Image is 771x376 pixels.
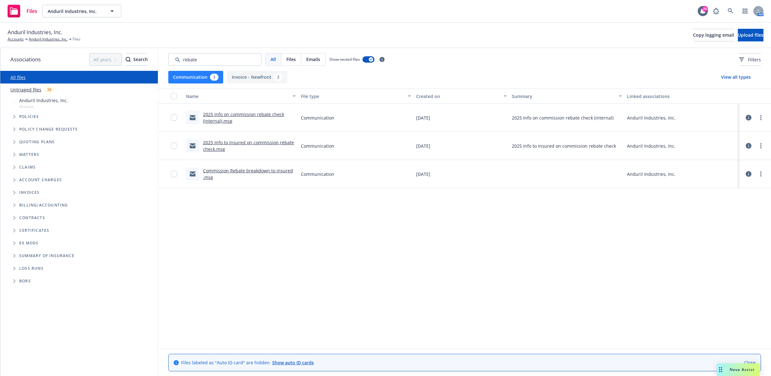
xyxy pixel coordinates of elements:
span: All [271,56,276,63]
span: [DATE] [416,171,430,177]
a: more [757,114,765,121]
a: Commission Rebate breakdown to insured .msg [203,168,293,180]
a: All files [10,74,26,80]
span: Anduril Industries, Inc. [19,97,68,104]
div: Search [126,53,148,65]
input: Select all [171,93,177,99]
div: Name [186,93,289,100]
span: Policies [19,115,39,119]
div: File type [301,93,404,100]
span: Show nested files [329,57,360,62]
span: Account charges [19,178,62,182]
span: Billing/Accounting [19,203,68,207]
span: Filters [748,56,761,63]
span: Files [27,9,37,14]
button: Communication [168,71,223,83]
span: Claims [19,165,36,169]
input: Toggle Row Selected [171,171,177,177]
button: SearchSearch [126,53,148,66]
span: Quoting plans [19,140,55,144]
a: Files [5,2,40,20]
span: Emails [306,56,320,63]
a: Report a Bug [710,5,722,17]
span: Invoices [19,191,40,194]
div: Tree Example [0,96,158,199]
a: more [757,170,765,178]
div: Created on [416,93,500,100]
button: Name [183,89,298,104]
button: Summary [509,89,624,104]
button: Nova Assist [717,363,760,376]
button: Created on [414,89,510,104]
span: Nova Assist [730,367,755,372]
span: Contracts [19,216,45,220]
span: Matters [19,153,39,157]
span: Ex Mods [19,241,39,245]
a: Anduril Industries, Inc. [29,36,68,42]
span: Policy change requests [19,127,78,131]
button: Copy logging email [693,29,734,41]
a: Untriaged files [10,86,41,93]
span: Loss Runs [19,267,44,270]
a: more [757,142,765,150]
a: Close [744,359,756,366]
input: Toggle Row Selected [171,114,177,121]
div: Anduril Industries, Inc. [627,171,676,177]
a: Accounts [8,36,24,42]
input: Search by keyword... [168,53,261,66]
span: Files [286,56,296,63]
span: Account [19,104,68,109]
button: Anduril Industries, Inc. [42,5,121,17]
div: Anduril Industries, Inc. [627,114,676,121]
span: BORs [19,279,31,283]
span: Files labeled as "Auto ID card" are hidden. [181,359,314,366]
button: View all types [711,71,761,83]
div: 2 [274,74,283,81]
span: Communication [301,143,334,149]
span: Upload files [738,32,763,38]
div: Drag to move [717,363,725,376]
div: Summary [512,93,615,100]
button: Linked associations [625,89,739,104]
div: 3 [210,74,218,81]
span: Communication [301,114,334,121]
div: 38 [44,86,55,93]
span: Copy logging email [693,32,734,38]
div: Linked associations [627,93,737,100]
a: Show auto ID cards [272,360,314,366]
a: Switch app [739,5,751,17]
input: Toggle Row Selected [171,143,177,149]
span: Certificates [19,229,49,232]
svg: Search [126,57,131,62]
span: Files [73,36,81,42]
span: Associations [10,55,41,64]
span: Filters [739,56,761,63]
a: Search [724,5,737,17]
span: 2025 Info to insured on commission rebate check [512,143,616,149]
span: Summary of insurance [19,254,75,258]
span: Anduril Industries, Inc. [48,8,102,15]
button: Filters [739,53,761,66]
div: Folder Tree Example [0,199,158,287]
a: 2025 Info to insured on commission rebate check.msg [203,139,294,152]
span: 2025 Info on commission rebate check (internal) [512,114,613,121]
span: [DATE] [416,143,430,149]
button: Invoice - Newfront [227,71,287,83]
span: Communication [301,171,334,177]
div: Anduril Industries, Inc. [627,143,676,149]
span: Anduril Industries, Inc. [8,28,62,36]
button: File type [298,89,413,104]
span: [DATE] [416,114,430,121]
a: 2025 Info on commission rebate check (internal).msg [203,111,284,124]
button: Upload files [738,29,763,41]
div: 20 [702,6,708,12]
